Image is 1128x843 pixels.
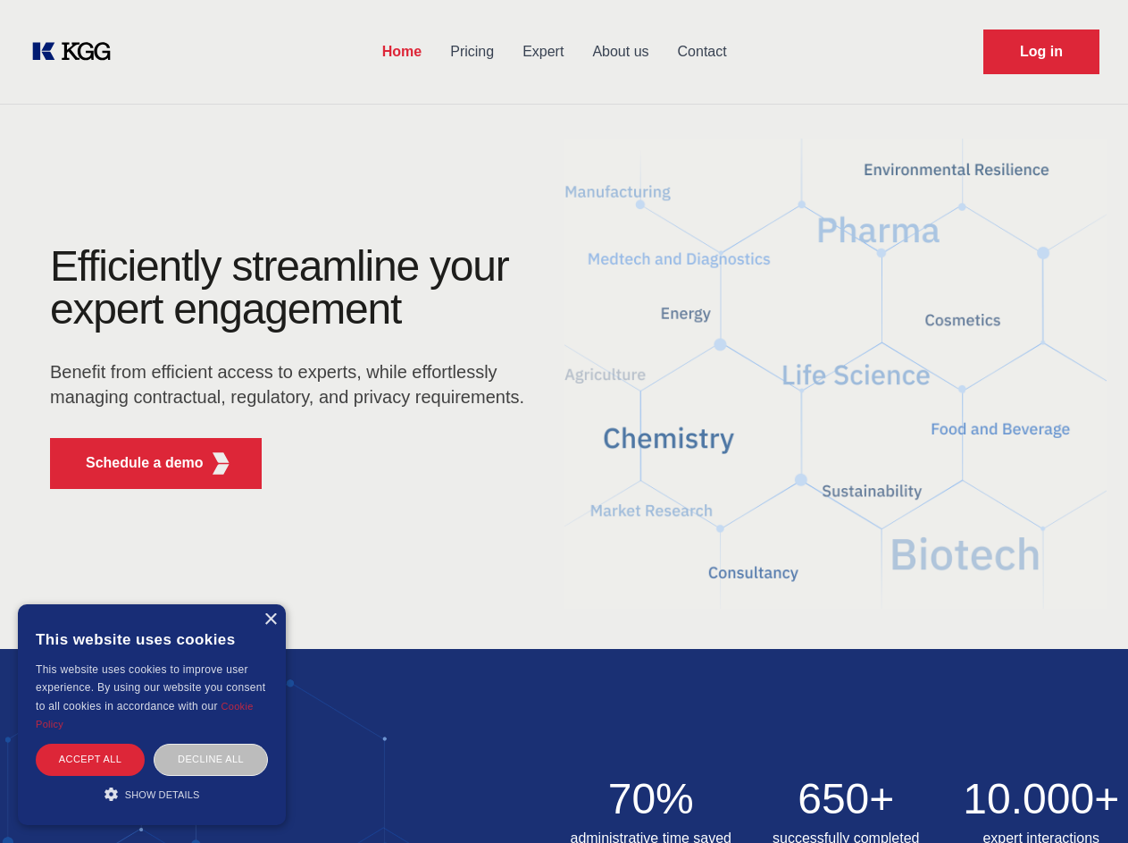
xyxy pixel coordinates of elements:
span: Show details [125,789,200,800]
h1: Efficiently streamline your expert engagement [50,245,536,331]
div: Close [263,613,277,627]
span: This website uses cookies to improve user experience. By using our website you consent to all coo... [36,663,265,712]
h2: 70% [564,778,739,821]
iframe: Chat Widget [1039,757,1128,843]
p: Schedule a demo [86,452,204,474]
a: Pricing [436,29,508,75]
a: Expert [508,29,578,75]
img: KGG Fifth Element RED [564,116,1107,631]
h2: 650+ [759,778,933,821]
a: Home [368,29,436,75]
button: Schedule a demoKGG Fifth Element RED [50,438,262,489]
div: Accept all [36,744,145,775]
a: Cookie Policy [36,701,254,729]
img: KGG Fifth Element RED [210,452,232,475]
a: Contact [664,29,741,75]
div: Decline all [154,744,268,775]
a: KOL Knowledge Platform: Talk to Key External Experts (KEE) [29,38,125,66]
a: Request Demo [983,30,1099,74]
p: Benefit from efficient access to experts, while effortlessly managing contractual, regulatory, an... [50,359,536,409]
div: Show details [36,785,268,803]
div: This website uses cookies [36,618,268,661]
a: About us [578,29,663,75]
